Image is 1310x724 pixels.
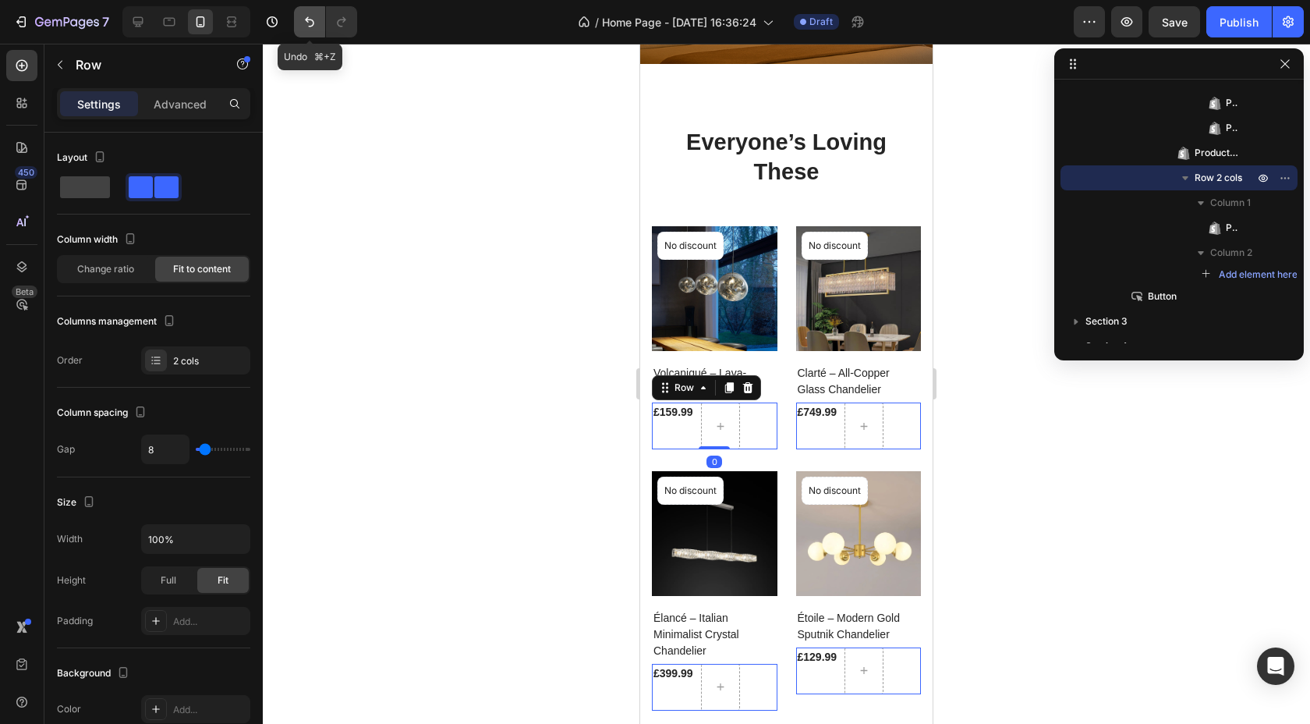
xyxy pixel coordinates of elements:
[595,14,599,30] span: /
[1226,95,1238,111] span: Product Images
[77,96,121,112] p: Settings
[640,44,933,724] iframe: Design area
[161,573,176,587] span: Full
[1149,6,1200,37] button: Save
[76,55,208,74] p: Row
[173,703,246,717] div: Add...
[294,6,357,37] div: Undo/Redo
[57,229,140,250] div: Column width
[57,532,83,546] div: Width
[57,492,98,513] div: Size
[57,702,81,716] div: Color
[12,286,37,298] div: Beta
[154,96,207,112] p: Advanced
[173,354,246,368] div: 2 cols
[1219,268,1298,282] span: Add element here
[1195,170,1242,186] span: Row 2 cols
[1206,6,1272,37] button: Publish
[173,262,231,276] span: Fit to content
[57,311,179,332] div: Columns management
[1210,245,1252,261] span: Column 2
[15,166,37,179] div: 450
[1085,314,1128,329] span: Section 3
[57,442,75,456] div: Gap
[1226,220,1238,236] span: Product Price
[1257,648,1294,685] div: Open Intercom Messenger
[602,14,756,30] span: Home Page - [DATE] 16:36:24
[57,573,86,587] div: Height
[1201,265,1298,284] button: Add element here
[173,615,246,629] div: Add...
[809,15,833,29] span: Draft
[1148,289,1177,304] span: Button
[218,573,228,587] span: Fit
[57,403,150,424] div: Column spacing
[57,147,109,169] div: Layout
[6,6,116,37] button: 7
[57,614,93,628] div: Padding
[77,262,134,276] span: Change ratio
[1195,145,1238,161] span: Product Title
[1085,339,1128,354] span: Section 4
[57,663,133,684] div: Background
[1210,195,1251,211] span: Column 1
[57,353,83,367] div: Order
[1220,14,1259,30] div: Publish
[1226,120,1238,136] span: Product Badge
[1162,16,1188,29] span: Save
[142,525,250,553] input: Auto
[102,12,109,31] p: 7
[142,435,189,463] input: Auto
